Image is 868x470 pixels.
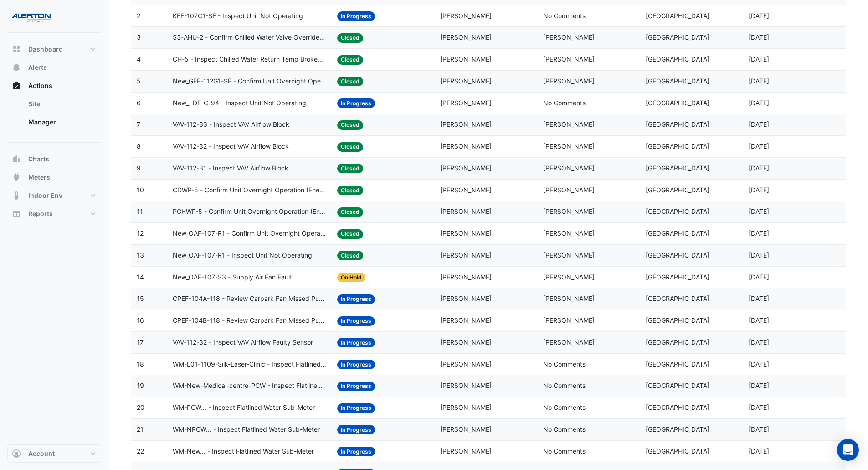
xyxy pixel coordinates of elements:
span: Closed [337,251,363,260]
span: Closed [337,164,363,173]
app-icon: Reports [12,209,21,218]
span: Closed [337,142,363,152]
span: 2025-09-05T13:35:49.037 [749,403,769,411]
span: PCHWP-5 - Confirm Unit Overnight Operation (Energy Waste) [173,207,326,217]
span: VAV-112-32 - Inspect VAV Airflow Faulty Sensor [173,337,313,348]
span: [PERSON_NAME] [440,425,492,433]
span: WM-New-Medical-centre-PCW - Inspect Flatlined Water Sub-Meter [173,381,326,391]
span: 4 [137,55,141,63]
span: Actions [28,81,52,90]
span: In Progress [337,294,375,304]
span: [PERSON_NAME] [543,229,595,237]
span: 16 [137,316,144,324]
span: [GEOGRAPHIC_DATA] [646,186,709,194]
span: [PERSON_NAME] [440,338,492,346]
span: In Progress [337,11,375,21]
span: [PERSON_NAME] [440,251,492,259]
span: WM-NPCW... - Inspect Flatlined Water Sub-Meter [173,424,320,435]
span: VAV-112-31 - Inspect VAV Airflow Block [173,163,288,174]
app-icon: Indoor Env [12,191,21,200]
span: 2025-09-09T08:01:15.088 [749,294,769,302]
span: KEF-107C1-SE - Inspect Unit Not Operating [173,11,303,21]
span: In Progress [337,316,375,326]
span: [GEOGRAPHIC_DATA] [646,294,709,302]
span: 12 [137,229,144,237]
span: [PERSON_NAME] [543,316,595,324]
span: [GEOGRAPHIC_DATA] [646,360,709,368]
span: WM-L01-1109-Silk-Laser-Clinic - Inspect Flatlined Water Sub-Meter [173,359,326,370]
span: [PERSON_NAME] [440,207,492,215]
span: [GEOGRAPHIC_DATA] [646,382,709,389]
span: In Progress [337,360,375,369]
span: [PERSON_NAME] [543,142,595,150]
span: [PERSON_NAME] [543,55,595,63]
span: [PERSON_NAME] [440,142,492,150]
span: Closed [337,77,363,86]
span: Alerts [28,63,47,72]
app-icon: Alerts [12,63,21,72]
span: [PERSON_NAME] [440,273,492,281]
button: Account [7,444,102,463]
span: Account [28,449,55,458]
span: New_OAF-107-R1 - Confirm Unit Overnight Operation (Energy Waste) [173,228,326,239]
span: [GEOGRAPHIC_DATA] [646,316,709,324]
span: [PERSON_NAME] [440,120,492,128]
span: 2025-09-15T11:42:43.898 [749,164,769,172]
div: Actions [7,95,102,135]
span: No Comments [543,403,586,411]
button: Meters [7,168,102,186]
span: VAV-112-33 - Inspect VAV Airflow Block [173,119,289,130]
span: 2025-09-15T14:48:56.574 [749,77,769,85]
span: Indoor Env [28,191,62,200]
span: 2025-09-15T12:33:04.497 [749,99,769,107]
span: 8 [137,142,141,150]
a: Manager [21,113,102,131]
span: 17 [137,338,144,346]
span: Closed [337,33,363,43]
span: [PERSON_NAME] [543,186,595,194]
span: WM-PCW... - Inspect Flatlined Water Sub-Meter [173,403,315,413]
span: In Progress [337,338,375,347]
span: [GEOGRAPHIC_DATA] [646,77,709,85]
span: Closed [337,186,363,195]
span: On Hold [337,273,365,282]
span: CPEF-104A-118 - Review Carpark Fan Missed Purge [173,294,326,304]
span: [PERSON_NAME] [543,294,595,302]
span: [PERSON_NAME] [440,77,492,85]
button: Alerts [7,58,102,77]
button: Actions [7,77,102,95]
span: 2025-09-05T13:35:56.830 [749,360,769,368]
button: Indoor Env [7,186,102,205]
span: VAV-112-32 - Inspect VAV Airflow Block [173,141,289,152]
span: Dashboard [28,45,63,54]
span: [GEOGRAPHIC_DATA] [646,99,709,107]
span: No Comments [543,360,586,368]
span: In Progress [337,382,375,391]
span: In Progress [337,425,375,434]
span: Charts [28,155,49,164]
span: S3-AHU-2 - Confirm Chilled Water Valve Override Closed [173,32,326,43]
span: 2025-09-05T13:35:40.446 [749,447,769,455]
button: Dashboard [7,40,102,58]
span: [GEOGRAPHIC_DATA] [646,55,709,63]
span: 2025-09-15T11:42:56.350 [749,142,769,150]
span: 19 [137,382,144,389]
span: 2025-09-15T09:51:21.357 [749,251,769,259]
span: [PERSON_NAME] [440,99,492,107]
span: No Comments [543,447,586,455]
span: 2025-09-15T14:54:56.718 [749,33,769,41]
span: [PERSON_NAME] [440,33,492,41]
a: Site [21,95,102,113]
span: 2025-09-09T09:02:10.841 [749,273,769,281]
span: [PERSON_NAME] [543,164,595,172]
span: 15 [137,294,144,302]
span: [GEOGRAPHIC_DATA] [646,273,709,281]
span: [GEOGRAPHIC_DATA] [646,403,709,411]
span: 2025-09-15T11:43:02.567 [749,120,769,128]
span: In Progress [337,98,375,108]
span: [GEOGRAPHIC_DATA] [646,447,709,455]
span: 13 [137,251,144,259]
span: No Comments [543,99,586,107]
span: [PERSON_NAME] [543,120,595,128]
span: 2025-09-15T14:51:33.725 [749,55,769,63]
